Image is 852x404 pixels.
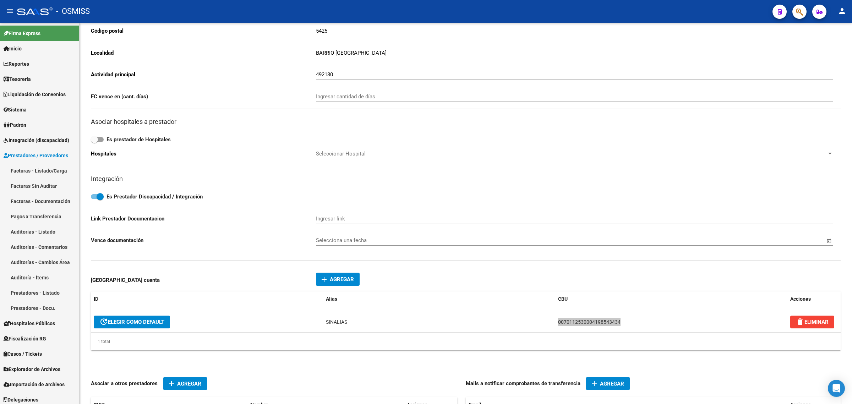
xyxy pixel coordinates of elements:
[558,296,568,302] span: CBU
[4,121,26,129] span: Padrón
[91,380,158,387] p: Asociar a otros prestadores
[590,380,599,388] mat-icon: add
[323,291,555,307] datatable-header-cell: Alias
[316,273,360,286] button: Agregar
[4,335,46,343] span: Fiscalización RG
[91,150,316,158] p: Hospitales
[4,320,55,327] span: Hospitales Públicos
[555,291,787,307] datatable-header-cell: CBU
[4,60,29,68] span: Reportes
[4,29,40,37] span: Firma Express
[316,151,827,157] span: Seleccionar Hospital
[790,296,811,302] span: Acciones
[91,93,316,100] p: FC vence en (cant. días)
[99,317,108,326] mat-icon: update
[106,193,203,200] strong: Es Prestador Discapacidad / Integración
[4,91,66,98] span: Liquidación de Convenios
[91,236,316,244] p: Vence documentación
[91,291,323,307] datatable-header-cell: ID
[4,350,42,358] span: Casos / Tickets
[4,381,65,388] span: Importación de Archivos
[4,136,69,144] span: Integración (discapacidad)
[326,296,337,302] span: Alias
[787,291,841,307] datatable-header-cell: Acciones
[586,377,630,390] button: Agregar
[99,319,164,325] span: ELEGIR COMO DEFAULT
[4,365,60,373] span: Explorador de Archivos
[790,316,834,328] button: ELIMINAR
[825,237,833,245] button: Open calendar
[91,215,316,223] p: Link Prestador Documentacion
[796,317,804,326] mat-icon: delete
[326,319,347,325] span: SINALIAS
[838,7,846,15] mat-icon: person
[558,319,621,325] span: 0070112530004198543434
[167,380,176,388] mat-icon: add
[4,45,22,53] span: Inicio
[600,381,624,387] span: Agregar
[91,71,316,78] p: Actividad principal
[94,296,98,302] span: ID
[466,380,580,387] p: Mails a notificar comprobantes de transferencia
[91,333,841,350] div: 1 total
[91,49,316,57] p: Localidad
[91,27,316,35] p: Código postal
[4,396,38,404] span: Delegaciones
[320,275,328,284] mat-icon: add
[4,75,31,83] span: Tesorería
[828,380,845,397] div: Open Intercom Messenger
[106,136,171,143] strong: Es prestador de Hospitales
[56,4,90,19] span: - OSMISS
[91,276,316,284] p: [GEOGRAPHIC_DATA] cuenta
[4,106,27,114] span: Sistema
[796,319,829,325] span: ELIMINAR
[177,381,201,387] span: Agregar
[330,276,354,283] span: Agregar
[94,316,170,328] button: ELEGIR COMO DEFAULT
[91,174,841,184] h3: Integración
[163,377,207,390] button: Agregar
[4,152,68,159] span: Prestadores / Proveedores
[6,7,14,15] mat-icon: menu
[91,117,841,127] h3: Asociar hospitales a prestador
